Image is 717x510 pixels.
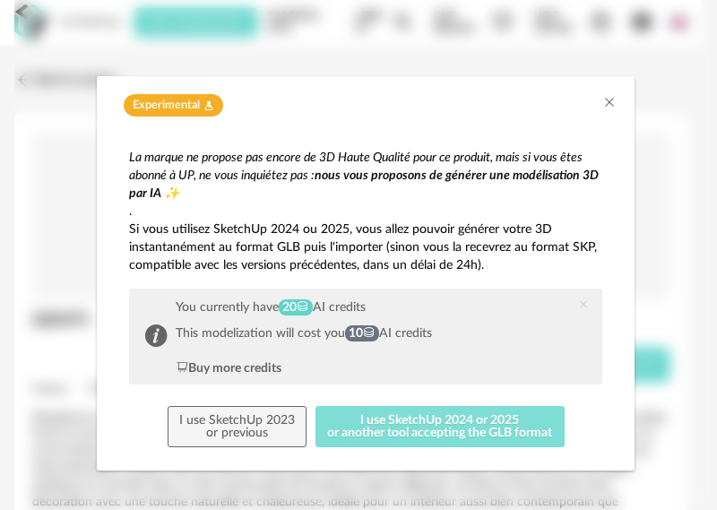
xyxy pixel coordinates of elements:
button: Close [602,94,617,113]
div: This modelization will cost you AI credits [176,326,432,341]
div: Buy more credits [176,359,281,377]
em: La marque ne propose pas encore de 3D Haute Qualité pour ce produit, mais si vous êtes abonné à U... [129,151,583,182]
span: Experimental [133,98,200,113]
p: Si vous utilisez SketchUp 2024 ou 2025, vous allez pouvoir générer votre 3D instantanément au for... [129,220,602,274]
div: dialog [97,76,635,470]
p: . [129,203,602,220]
span: 20 [279,299,313,316]
span: 10 [345,325,379,341]
span: Flask icon [203,98,214,113]
button: I use SketchUp 2024 or 2025or another tool accepting the GLB format [315,406,565,447]
em: nous vous proposons de générer une modélisation 3D par IA ✨ [129,169,599,200]
button: I use SketchUp 2023or previous [168,406,307,447]
div: You currently have AI credits [176,300,432,316]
